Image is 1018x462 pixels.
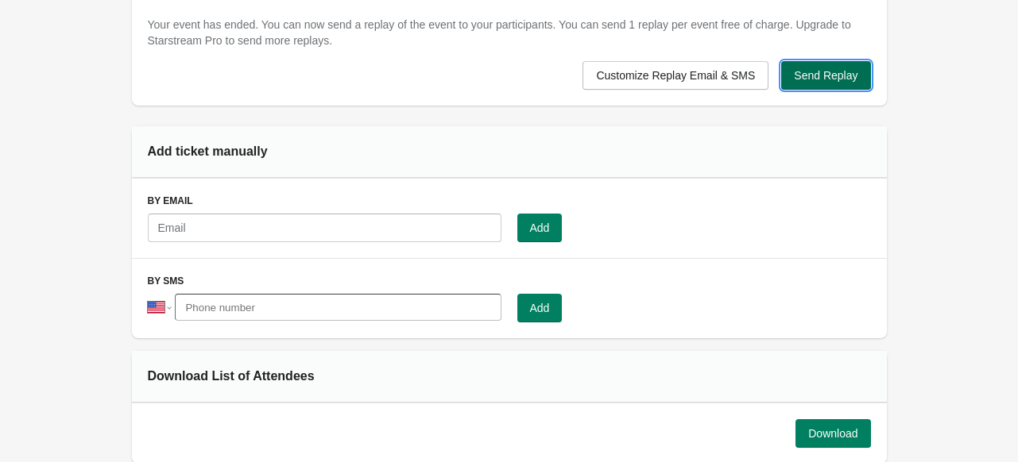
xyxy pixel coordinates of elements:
[148,367,365,386] div: Download List of Attendees
[530,302,550,314] span: Add
[795,419,870,448] button: Download
[596,69,755,82] span: Customize Replay Email & SMS
[517,294,563,322] button: Add
[175,294,501,321] input: Phone number
[517,214,563,242] button: Add
[148,18,851,47] span: Your event has ended. You can now send a replay of the event to your participants. You can send 1...
[583,61,768,90] button: Customize Replay Email & SMS
[148,142,365,161] div: Add ticket manually
[781,61,870,90] button: Send Replay
[148,214,501,242] input: Email
[148,275,871,287] h3: By SMS
[794,69,857,82] span: Send Replay
[148,194,871,207] h3: By Email
[530,221,550,234] span: Add
[808,427,857,440] span: Download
